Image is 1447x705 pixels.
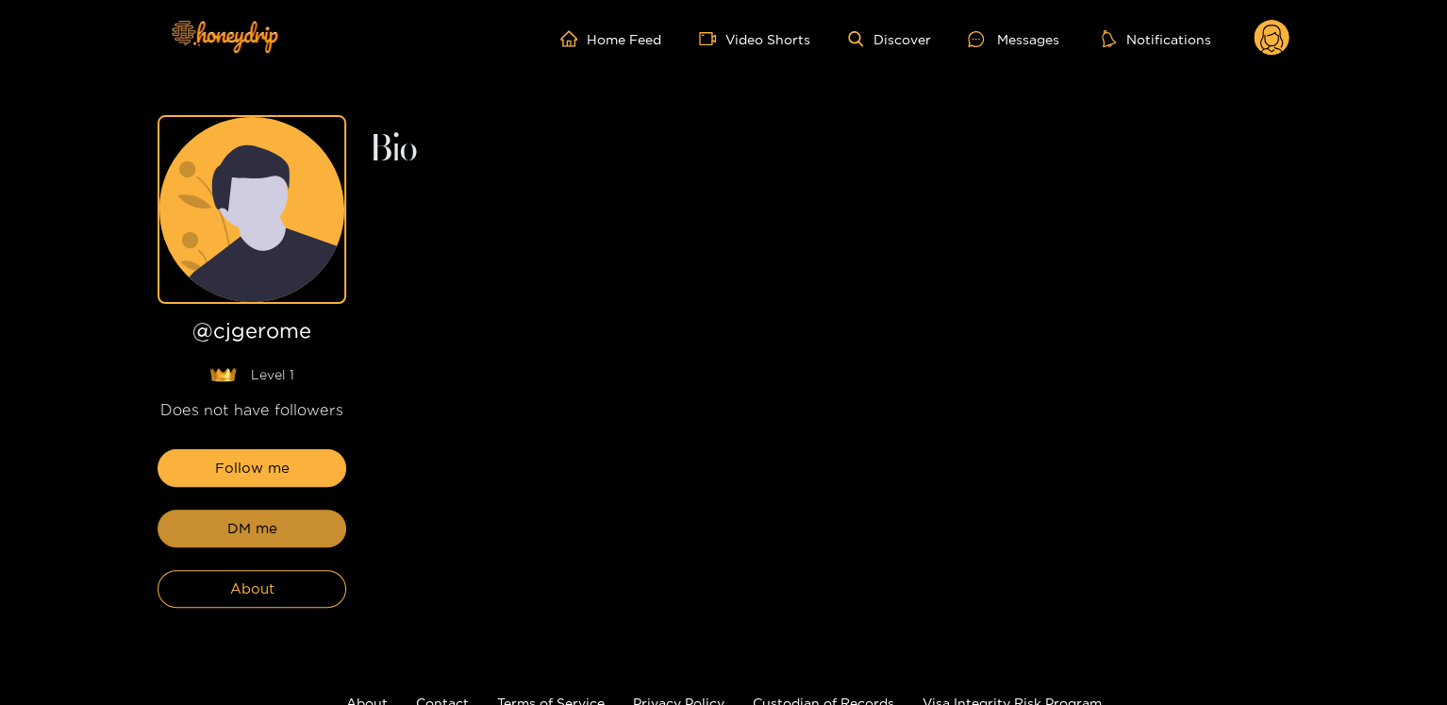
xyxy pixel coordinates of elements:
[209,367,237,382] img: lavel grade
[560,30,587,47] span: home
[158,399,346,421] div: Does not have followers
[1096,29,1216,48] button: Notifications
[158,570,346,608] button: About
[158,449,346,487] button: Follow me
[848,31,930,47] a: Discover
[230,578,274,600] span: About
[699,30,810,47] a: Video Shorts
[215,457,290,479] span: Follow me
[251,365,294,384] span: Level 1
[699,30,725,47] span: video-camera
[369,134,1289,166] h2: Bio
[158,510,346,547] button: DM me
[560,30,661,47] a: Home Feed
[158,319,346,350] h1: @ cjgerome
[968,28,1058,50] div: Messages
[227,517,277,540] span: DM me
